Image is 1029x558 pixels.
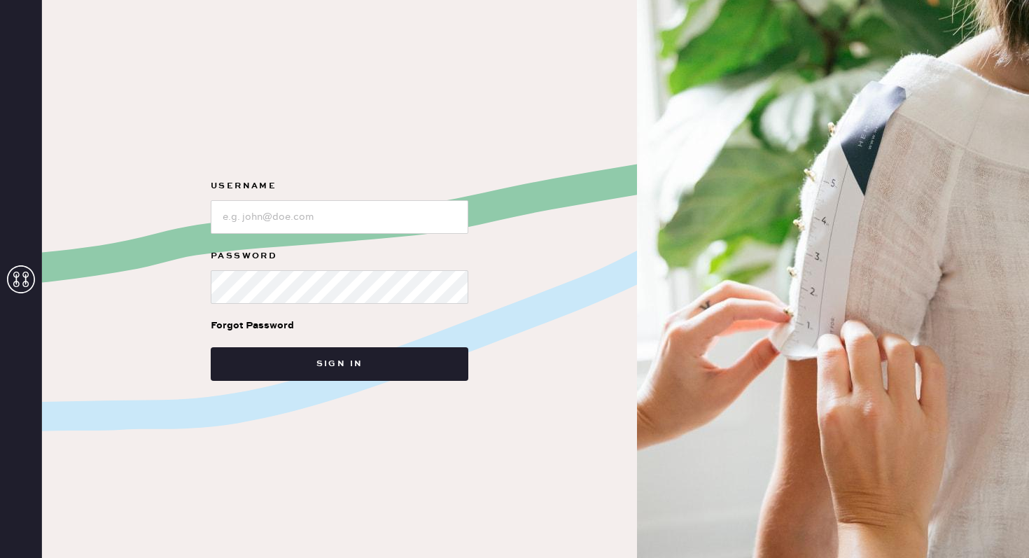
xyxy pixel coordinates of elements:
a: Forgot Password [211,304,294,347]
div: Forgot Password [211,318,294,333]
label: Username [211,178,468,195]
input: e.g. john@doe.com [211,200,468,234]
button: Sign in [211,347,468,381]
label: Password [211,248,468,265]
